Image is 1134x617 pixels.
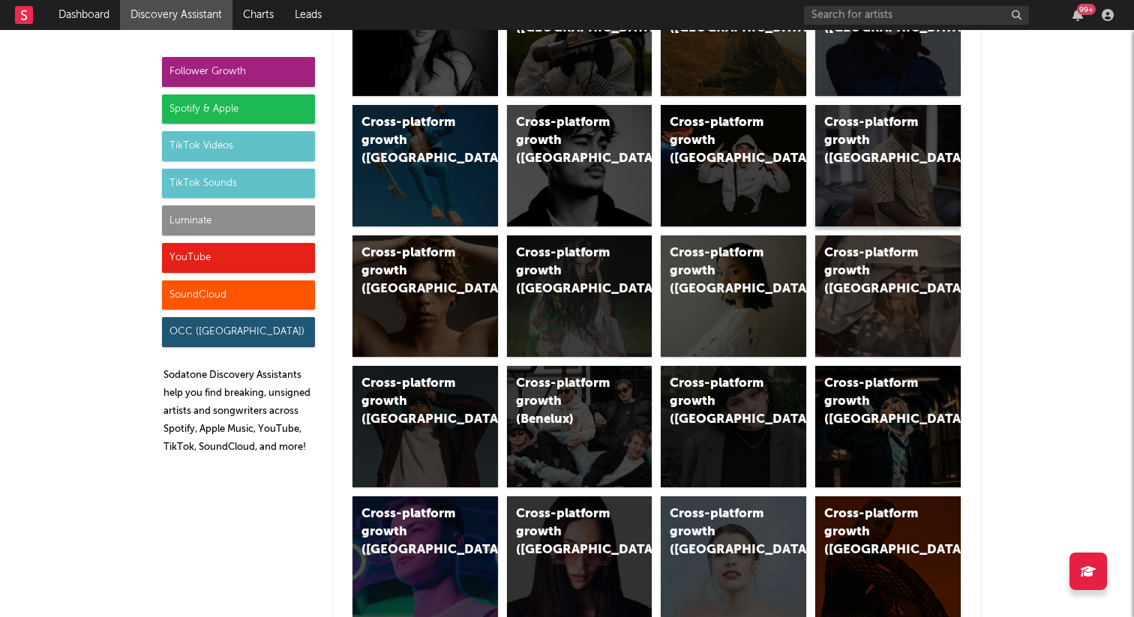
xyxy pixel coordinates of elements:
[361,505,463,559] div: Cross-platform growth ([GEOGRAPHIC_DATA])
[670,114,772,168] div: Cross-platform growth ([GEOGRAPHIC_DATA]/GSA)
[670,244,772,298] div: Cross-platform growth ([GEOGRAPHIC_DATA])
[661,366,806,487] a: Cross-platform growth ([GEOGRAPHIC_DATA])
[670,375,772,429] div: Cross-platform growth ([GEOGRAPHIC_DATA])
[162,169,315,199] div: TikTok Sounds
[516,244,618,298] div: Cross-platform growth ([GEOGRAPHIC_DATA])
[661,235,806,357] a: Cross-platform growth ([GEOGRAPHIC_DATA])
[824,505,926,559] div: Cross-platform growth ([GEOGRAPHIC_DATA])
[815,105,961,226] a: Cross-platform growth ([GEOGRAPHIC_DATA])
[804,6,1029,25] input: Search for artists
[162,131,315,161] div: TikTok Videos
[361,375,463,429] div: Cross-platform growth ([GEOGRAPHIC_DATA])
[162,57,315,87] div: Follower Growth
[824,114,926,168] div: Cross-platform growth ([GEOGRAPHIC_DATA])
[162,317,315,347] div: OCC ([GEOGRAPHIC_DATA])
[516,505,618,559] div: Cross-platform growth ([GEOGRAPHIC_DATA])
[162,243,315,273] div: YouTube
[352,235,498,357] a: Cross-platform growth ([GEOGRAPHIC_DATA])
[516,114,618,168] div: Cross-platform growth ([GEOGRAPHIC_DATA])
[361,244,463,298] div: Cross-platform growth ([GEOGRAPHIC_DATA])
[824,244,926,298] div: Cross-platform growth ([GEOGRAPHIC_DATA])
[670,505,772,559] div: Cross-platform growth ([GEOGRAPHIC_DATA])
[361,114,463,168] div: Cross-platform growth ([GEOGRAPHIC_DATA])
[516,375,618,429] div: Cross-platform growth (Benelux)
[507,366,652,487] a: Cross-platform growth (Benelux)
[507,105,652,226] a: Cross-platform growth ([GEOGRAPHIC_DATA])
[507,235,652,357] a: Cross-platform growth ([GEOGRAPHIC_DATA])
[162,94,315,124] div: Spotify & Apple
[824,375,926,429] div: Cross-platform growth ([GEOGRAPHIC_DATA])
[661,105,806,226] a: Cross-platform growth ([GEOGRAPHIC_DATA]/GSA)
[1077,4,1096,15] div: 99 +
[162,205,315,235] div: Luminate
[352,366,498,487] a: Cross-platform growth ([GEOGRAPHIC_DATA])
[1072,9,1083,21] button: 99+
[352,105,498,226] a: Cross-platform growth ([GEOGRAPHIC_DATA])
[815,366,961,487] a: Cross-platform growth ([GEOGRAPHIC_DATA])
[163,367,315,457] p: Sodatone Discovery Assistants help you find breaking, unsigned artists and songwriters across Spo...
[162,280,315,310] div: SoundCloud
[815,235,961,357] a: Cross-platform growth ([GEOGRAPHIC_DATA])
